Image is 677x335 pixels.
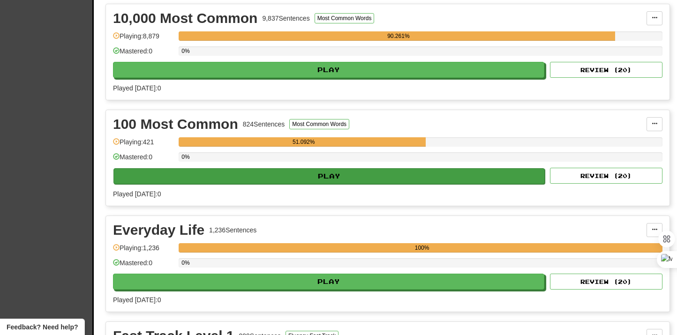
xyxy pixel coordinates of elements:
[113,243,174,259] div: Playing: 1,236
[289,119,349,129] button: Most Common Words
[550,168,662,184] button: Review (20)
[7,322,78,332] span: Open feedback widget
[181,31,615,41] div: 90.261%
[550,274,662,290] button: Review (20)
[113,258,174,274] div: Mastered: 0
[550,62,662,78] button: Review (20)
[113,296,161,304] span: Played [DATE]: 0
[113,190,161,198] span: Played [DATE]: 0
[209,225,256,235] div: 1,236 Sentences
[113,137,174,153] div: Playing: 421
[113,84,161,92] span: Played [DATE]: 0
[113,11,257,25] div: 10,000 Most Common
[113,46,174,62] div: Mastered: 0
[243,119,285,129] div: 824 Sentences
[262,14,309,23] div: 9,837 Sentences
[113,152,174,168] div: Mastered: 0
[113,223,204,237] div: Everyday Life
[315,13,375,23] button: Most Common Words
[181,137,426,147] div: 51.092%
[113,31,174,47] div: Playing: 8,879
[113,274,544,290] button: Play
[113,62,544,78] button: Play
[181,243,662,253] div: 100%
[113,117,238,131] div: 100 Most Common
[113,168,545,184] button: Play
